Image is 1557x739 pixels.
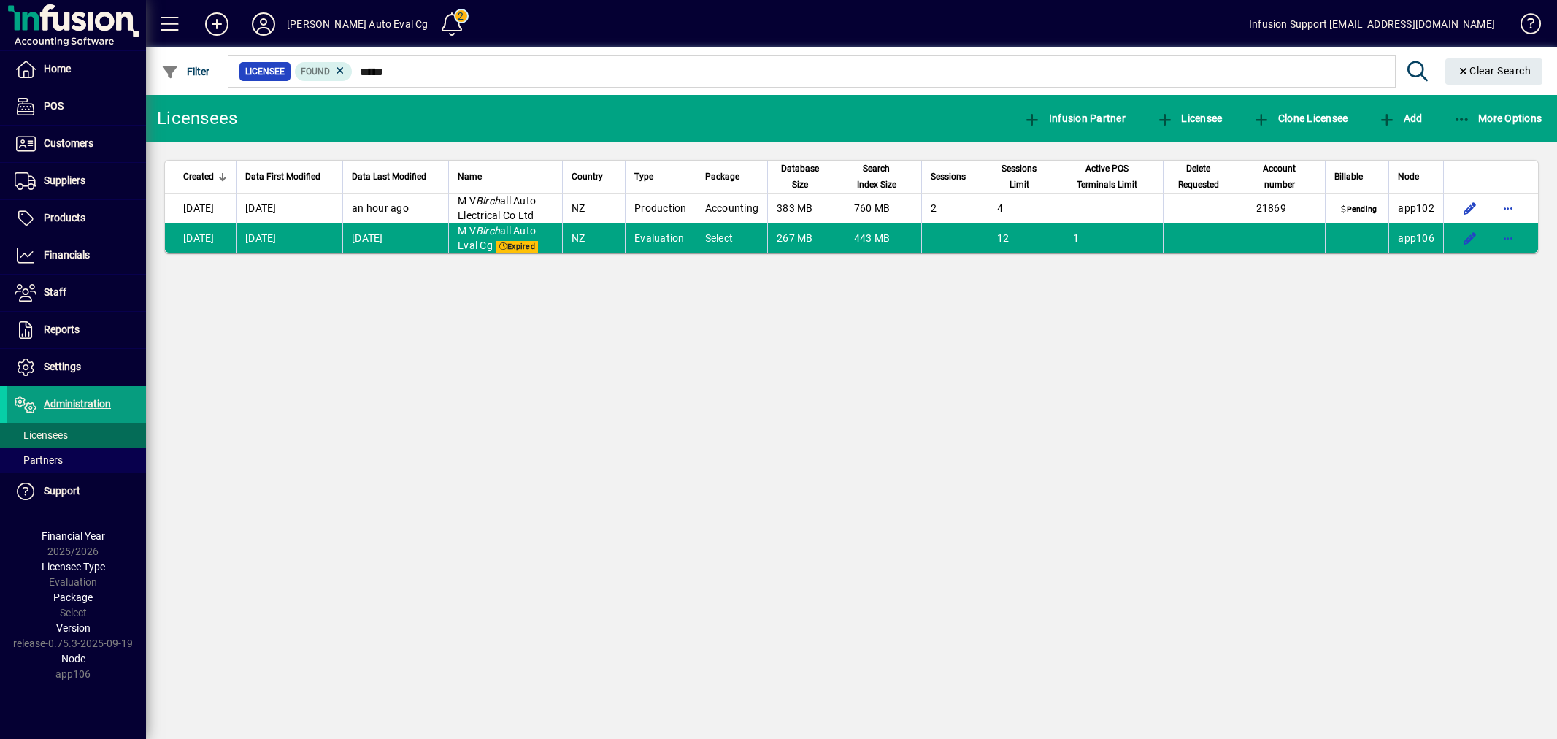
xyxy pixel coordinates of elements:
[1249,105,1351,131] button: Clone Licensee
[245,169,334,185] div: Data First Modified
[236,194,342,223] td: [DATE]
[767,194,845,223] td: 383 MB
[44,398,111,410] span: Administration
[1398,169,1419,185] span: Node
[7,51,146,88] a: Home
[1496,226,1520,250] button: More options
[476,195,500,207] em: Birch
[1073,161,1154,193] div: Active POS Terminals Limit
[988,194,1064,223] td: 4
[44,100,64,112] span: POS
[458,169,482,185] span: Name
[1064,223,1163,253] td: 1
[1445,58,1543,85] button: Clear
[7,473,146,510] a: Support
[42,530,105,542] span: Financial Year
[44,137,93,149] span: Customers
[1249,12,1495,36] div: Infusion Support [EMAIL_ADDRESS][DOMAIN_NAME]
[7,237,146,274] a: Financials
[44,212,85,223] span: Products
[7,163,146,199] a: Suppliers
[562,223,625,253] td: NZ
[7,448,146,472] a: Partners
[287,12,428,36] div: [PERSON_NAME] Auto Eval Cg
[352,169,426,185] span: Data Last Modified
[1023,112,1126,124] span: Infusion Partner
[777,161,823,193] span: Database Size
[1398,232,1434,244] span: app106.prod.infusionbusinesssoftware.com
[562,194,625,223] td: NZ
[845,223,921,253] td: 443 MB
[342,194,448,223] td: an hour ago
[634,169,687,185] div: Type
[1020,105,1129,131] button: Infusion Partner
[854,161,912,193] div: Search Index Size
[696,223,768,253] td: Select
[625,223,696,253] td: Evaluation
[1256,161,1304,193] span: Account number
[777,161,836,193] div: Database Size
[458,195,536,221] span: M V all Auto Electrical Co Ltd
[42,561,105,573] span: Licensee Type
[240,11,287,37] button: Profile
[7,126,146,162] a: Customers
[352,169,439,185] div: Data Last Modified
[625,194,696,223] td: Production
[997,161,1042,193] span: Sessions Limit
[1156,112,1223,124] span: Licensee
[1153,105,1226,131] button: Licensee
[458,169,553,185] div: Name
[1253,112,1348,124] span: Clone Licensee
[7,200,146,237] a: Products
[1247,194,1326,223] td: 21869
[572,169,616,185] div: Country
[1453,112,1542,124] span: More Options
[1338,204,1380,215] span: Pending
[157,107,237,130] div: Licensees
[44,249,90,261] span: Financials
[44,485,80,497] span: Support
[7,88,146,125] a: POS
[931,169,966,185] span: Sessions
[7,349,146,386] a: Settings
[183,169,214,185] span: Created
[165,223,236,253] td: [DATE]
[301,66,330,77] span: Found
[7,312,146,348] a: Reports
[572,169,603,185] span: Country
[56,622,91,634] span: Version
[854,161,899,193] span: Search Index Size
[1375,105,1426,131] button: Add
[696,194,768,223] td: Accounting
[193,11,240,37] button: Add
[931,169,979,185] div: Sessions
[245,169,320,185] span: Data First Modified
[476,225,500,237] em: Birch
[458,225,536,251] span: M V all Auto Eval Cg
[705,169,759,185] div: Package
[1458,226,1482,250] button: Edit
[1457,65,1531,77] span: Clear Search
[1172,161,1225,193] span: Delete Requested
[165,194,236,223] td: [DATE]
[1450,105,1546,131] button: More Options
[183,169,227,185] div: Created
[61,653,85,665] span: Node
[7,423,146,448] a: Licensees
[921,194,988,223] td: 2
[7,275,146,311] a: Staff
[44,175,85,186] span: Suppliers
[1172,161,1238,193] div: Delete Requested
[845,194,921,223] td: 760 MB
[44,361,81,372] span: Settings
[158,58,214,85] button: Filter
[1334,169,1380,185] div: Billable
[1510,3,1539,50] a: Knowledge Base
[767,223,845,253] td: 267 MB
[634,169,653,185] span: Type
[1334,169,1363,185] span: Billable
[988,223,1064,253] td: 12
[15,454,63,466] span: Partners
[496,241,538,253] span: Expired
[236,223,342,253] td: [DATE]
